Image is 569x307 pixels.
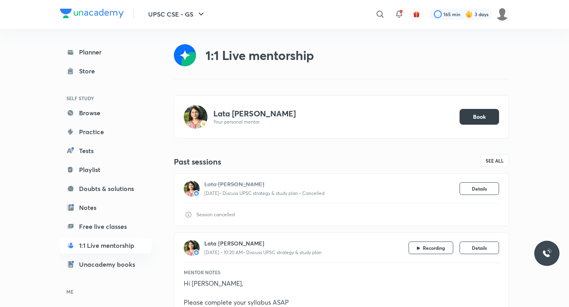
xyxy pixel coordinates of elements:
[542,249,552,258] img: ttu
[184,298,499,307] p: Please complete your syllabus ASAP
[473,113,486,121] span: Book
[200,120,207,127] img: -
[60,238,152,253] a: 1:1 Live mentorship
[486,158,504,163] span: See all
[60,181,152,197] a: Doubts & solutions
[79,66,100,76] div: Store
[413,11,420,18] img: avatar
[60,162,152,178] a: Playlist
[60,200,152,215] a: Notes
[60,105,152,121] a: Browse
[204,239,409,247] h6: Lata [PERSON_NAME]
[184,240,200,256] img: 2b6ed59c5bae4da8bd9fcccc9ca55ed7.jpg
[60,219,152,234] a: Free live classes
[184,269,220,275] p: Mentor Notes
[472,185,487,192] span: Details
[496,7,509,21] img: wassim
[184,279,499,288] p: Hi [PERSON_NAME],
[423,245,445,251] span: Recording
[184,105,207,129] img: Avatar
[460,109,499,125] button: Book
[174,157,341,167] h4: Past sessions
[465,10,473,18] img: streak
[460,182,499,195] button: Details
[143,6,211,22] button: UPSC CSE - GS
[196,212,235,218] p: Session cancelled
[204,180,460,188] h6: Lata [PERSON_NAME]
[60,92,152,105] h6: SELF STUDY
[460,241,499,254] button: Details
[184,181,200,197] img: 2b6ed59c5bae4da8bd9fcccc9ca55ed7.jpg
[480,154,509,167] a: See all
[60,124,152,140] a: Practice
[60,44,152,60] a: Planner
[213,119,454,125] p: Your personal mentor
[60,285,152,298] h6: ME
[60,63,152,79] a: Store
[60,9,124,18] img: Company Logo
[472,245,487,251] span: Details
[60,256,152,272] a: Unacademy books
[60,9,124,20] a: Company Logo
[409,241,453,254] button: Recording
[204,190,298,197] p: [DATE] • Discuss UPSC strategy & study plan
[298,190,324,197] p: • Cancelled
[60,143,152,159] a: Tests
[204,249,322,256] p: [DATE] • 10:20 AM • Discuss UPSC strategy & study plan
[410,8,423,21] button: avatar
[213,109,454,119] h4: Lata [PERSON_NAME]
[205,47,314,63] div: 1:1 Live mentorship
